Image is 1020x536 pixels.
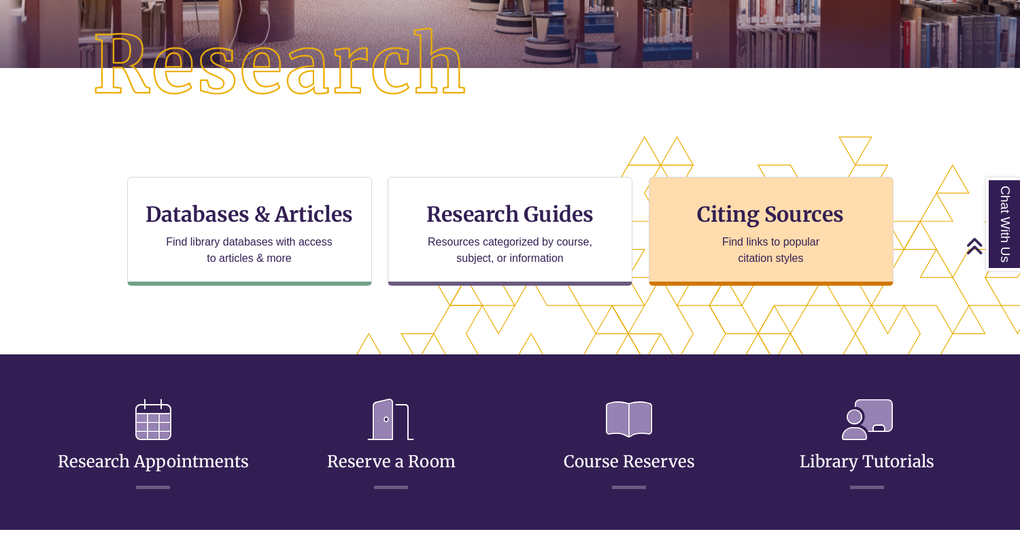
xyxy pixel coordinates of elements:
a: Back to Top [966,237,1017,255]
p: Resources categorized by course, subject, or information [422,234,599,267]
a: Research Appointments [58,418,249,472]
a: Reserve a Room [327,418,456,472]
a: Research Guides Resources categorized by course, subject, or information [388,177,632,286]
h3: Citing Sources [688,201,854,227]
a: Databases & Articles Find library databases with access to articles & more [127,177,372,286]
p: Find links to popular citation styles [704,234,837,267]
a: Citing Sources Find links to popular citation styles [649,177,894,286]
a: Course Reserves [564,418,695,472]
h3: Databases & Articles [139,201,360,227]
h3: Research Guides [399,201,621,227]
a: Library Tutorials [800,418,934,472]
p: Find library databases with access to articles & more [160,234,338,267]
